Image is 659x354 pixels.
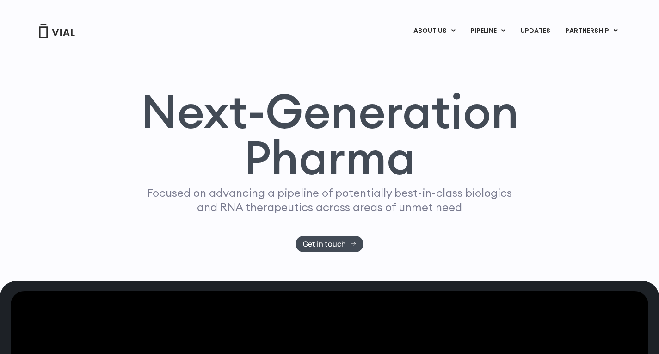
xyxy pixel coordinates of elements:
a: Get in touch [296,236,363,252]
p: Focused on advancing a pipeline of potentially best-in-class biologics and RNA therapeutics acros... [143,186,516,214]
h1: Next-Generation Pharma [129,88,530,181]
a: PIPELINEMenu Toggle [463,23,512,39]
img: Vial Logo [38,24,75,38]
span: Get in touch [303,241,346,248]
a: UPDATES [513,23,557,39]
a: ABOUT USMenu Toggle [406,23,462,39]
a: PARTNERSHIPMenu Toggle [558,23,625,39]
